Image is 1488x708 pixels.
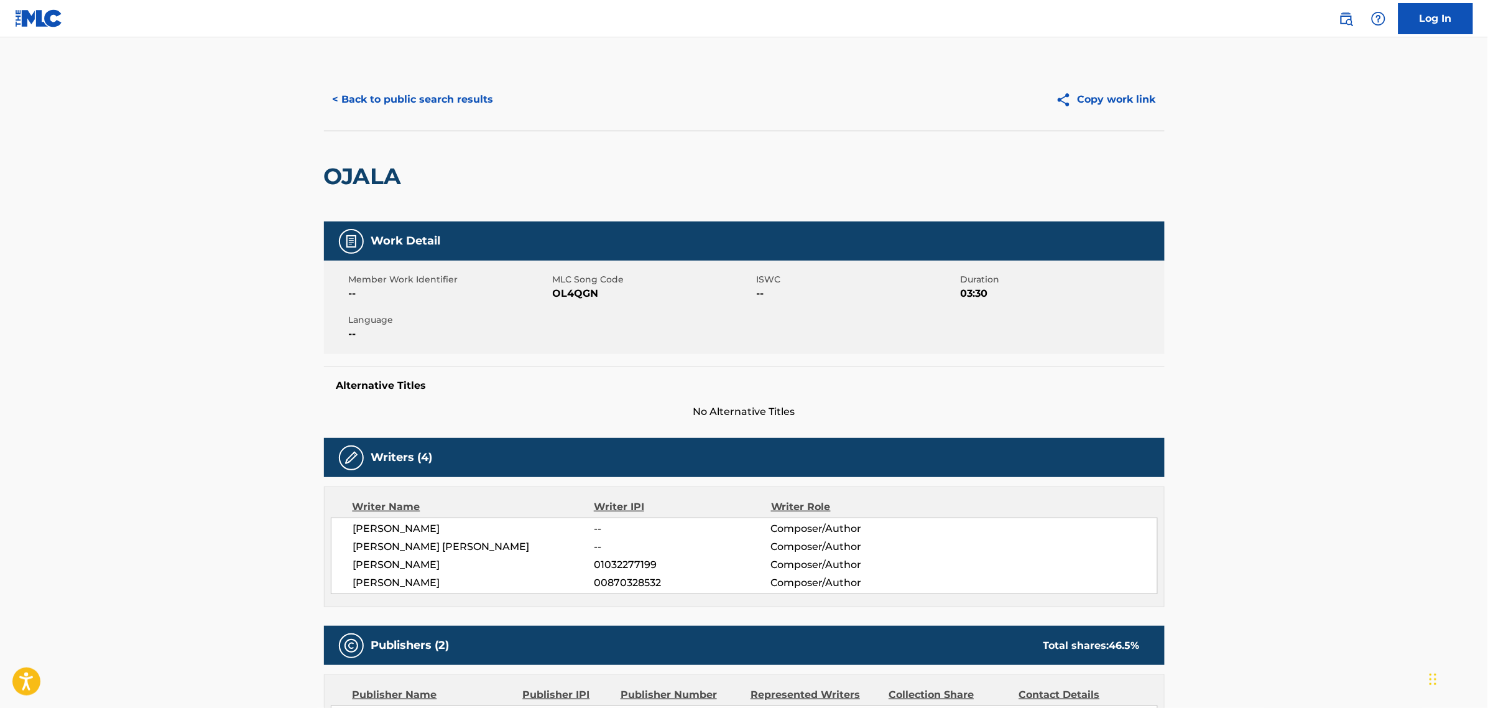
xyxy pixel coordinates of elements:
div: Publisher Name [353,687,514,702]
span: -- [757,286,958,301]
span: No Alternative Titles [324,404,1165,419]
img: Copy work link [1056,92,1078,108]
h5: Alternative Titles [336,380,1152,392]
iframe: Chat Widget [1426,648,1488,708]
div: Writer Name [353,500,594,515]
div: Total shares: [1043,638,1140,653]
div: Help [1366,6,1391,31]
span: Duration [961,273,1162,286]
div: Collection Share [889,687,1009,702]
img: Publishers [344,638,359,653]
span: -- [594,521,770,536]
h2: OJALA [324,162,408,190]
span: Composer/Author [771,575,932,590]
span: 46.5 % [1109,640,1140,651]
span: MLC Song Code [553,273,754,286]
img: search [1339,11,1354,26]
div: Publisher Number [621,687,741,702]
div: Writer IPI [594,500,771,515]
span: 00870328532 [594,575,770,590]
span: OL4QGN [553,286,754,301]
span: Language [349,314,550,327]
span: [PERSON_NAME] [PERSON_NAME] [353,539,594,554]
div: Writer Role [771,500,932,515]
span: Member Work Identifier [349,273,550,286]
h5: Writers (4) [371,450,433,465]
span: [PERSON_NAME] [353,521,594,536]
span: [PERSON_NAME] [353,557,594,572]
a: Log In [1398,3,1473,34]
span: 03:30 [961,286,1162,301]
img: Writers [344,450,359,465]
h5: Work Detail [371,234,441,248]
span: -- [349,327,550,342]
span: 01032277199 [594,557,770,572]
img: MLC Logo [15,9,63,27]
span: Composer/Author [771,539,932,554]
button: Copy work link [1047,84,1165,115]
span: Composer/Author [771,557,932,572]
img: help [1371,11,1386,26]
h5: Publishers (2) [371,638,450,653]
div: Arrastrar [1430,661,1437,698]
span: -- [594,539,770,554]
span: [PERSON_NAME] [353,575,594,590]
div: Widget de chat [1426,648,1488,708]
span: ISWC [757,273,958,286]
img: Work Detail [344,234,359,249]
div: Publisher IPI [523,687,611,702]
span: -- [349,286,550,301]
div: Represented Writers [751,687,879,702]
div: Contact Details [1019,687,1140,702]
button: < Back to public search results [324,84,502,115]
span: Composer/Author [771,521,932,536]
a: Public Search [1334,6,1359,31]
